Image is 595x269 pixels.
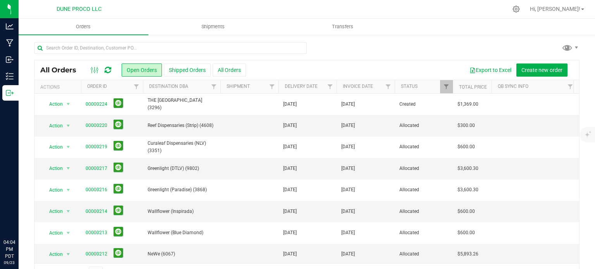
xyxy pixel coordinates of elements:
span: select [64,163,73,174]
span: [DATE] [283,165,297,172]
span: Create new order [521,67,562,73]
a: 00000224 [86,101,107,108]
span: select [64,142,73,152]
span: Action [42,99,63,110]
span: select [64,249,73,260]
span: Allocated [399,229,448,236]
span: Orders [65,23,101,30]
span: Shipments [191,23,235,30]
button: All Orders [213,63,246,77]
span: select [64,206,73,217]
button: Create new order [516,63,567,77]
span: Action [42,142,63,152]
button: Export to Excel [464,63,516,77]
span: Action [42,206,63,217]
a: Status [401,84,418,89]
span: [DATE] [283,208,297,215]
inline-svg: Inbound [6,56,14,63]
inline-svg: Inventory [6,72,14,80]
a: Filter [266,80,279,93]
span: $600.00 [457,229,475,236]
span: [DATE] [341,229,355,236]
span: select [64,185,73,195]
span: $300.00 [457,122,475,129]
span: [DATE] [341,250,355,258]
span: Created [399,101,448,108]
a: Shipment [227,84,250,89]
a: Filter [208,80,220,93]
a: Invoice Date [343,84,373,89]
a: 00000220 [86,122,107,129]
a: 00000214 [86,208,107,215]
span: DUNE PROCO LLC [57,6,101,12]
span: Allocated [399,165,448,172]
inline-svg: Outbound [6,89,14,97]
span: Wallflower (Blue Diamond) [148,229,216,236]
span: [DATE] [283,143,297,151]
span: Reef Dispensaries (Strip) (4608) [148,122,216,129]
span: Action [42,163,63,174]
span: [DATE] [341,143,355,151]
span: Transfers [322,23,364,30]
span: [DATE] [283,122,297,129]
a: Orders [19,19,148,35]
span: All Orders [40,66,84,74]
a: 00000213 [86,229,107,236]
span: Allocated [399,143,448,151]
span: Curaleaf Dispensaries (NLV) (3351) [148,140,216,154]
a: QB Sync Info [498,84,528,89]
a: Filter [440,80,453,93]
a: Shipments [148,19,278,35]
span: $600.00 [457,208,475,215]
span: [DATE] [283,229,297,236]
p: 09/23 [3,260,15,266]
span: Greenlight (DTLV) (9802) [148,165,216,172]
span: Wallflower (Inspirada) [148,208,216,215]
span: Action [42,185,63,195]
input: Search Order ID, Destination, Customer PO... [34,42,307,54]
a: Delivery Date [285,84,318,89]
a: Destination DBA [149,84,188,89]
span: Hi, [PERSON_NAME]! [530,6,580,12]
span: [DATE] [283,186,297,194]
div: Actions [40,84,78,90]
a: Filter [382,80,395,93]
span: Allocated [399,122,448,129]
button: Open Orders [122,63,162,77]
a: Order ID [87,84,107,89]
span: [DATE] [283,250,297,258]
span: select [64,99,73,110]
iframe: Resource center [8,207,31,230]
button: Shipped Orders [164,63,211,77]
span: Allocated [399,250,448,258]
a: 00000219 [86,143,107,151]
span: Allocated [399,186,448,194]
span: select [64,228,73,238]
a: Filter [130,80,143,93]
p: 04:04 PM PDT [3,239,15,260]
span: Action [42,228,63,238]
span: select [64,120,73,131]
a: Transfers [278,19,408,35]
span: [DATE] [341,165,355,172]
span: $1,369.00 [457,101,478,108]
span: [DATE] [283,101,297,108]
span: $3,600.30 [457,165,478,172]
div: Manage settings [511,5,521,13]
a: Filter [324,80,337,93]
a: 00000216 [86,186,107,194]
span: THE [GEOGRAPHIC_DATA] (3296) [148,97,216,111]
span: $3,600.30 [457,186,478,194]
span: [DATE] [341,186,355,194]
span: Greenlight (Paradise) (3868) [148,186,216,194]
span: [DATE] [341,101,355,108]
a: Total Price [459,84,487,90]
a: Filter [564,80,577,93]
span: $600.00 [457,143,475,151]
a: 00000212 [86,250,107,258]
a: 00000217 [86,165,107,172]
inline-svg: Analytics [6,22,14,30]
span: [DATE] [341,122,355,129]
span: Allocated [399,208,448,215]
span: Action [42,120,63,131]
